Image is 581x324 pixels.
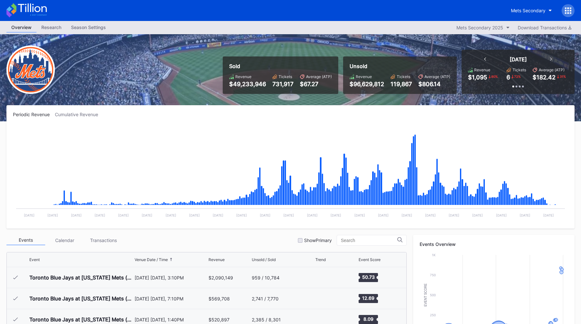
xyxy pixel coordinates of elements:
text: 750 [430,273,436,277]
div: Average (ATP) [424,74,450,79]
text: 250 [430,313,436,317]
button: Download Transactions [515,23,575,32]
text: [DATE] [95,213,105,217]
div: [DATE] [DATE], 7:10PM [135,296,207,301]
img: New-York-Mets-Transparent.png [6,46,55,94]
div: $1,095 [468,74,487,81]
text: [DATE] [472,213,483,217]
div: 119,867 [391,81,412,87]
svg: Chart title [315,290,335,307]
text: [DATE] [307,213,318,217]
div: $96,629,812 [350,81,384,87]
text: [DATE] [425,213,436,217]
text: 500 [430,293,436,297]
div: Event Score [359,257,381,262]
div: 72 % [514,74,521,79]
button: Mets Secondary 2025 [453,23,513,32]
div: Unsold [350,63,450,69]
div: [DATE] [DATE], 1:40PM [135,317,207,322]
div: Toronto Blue Jays at [US_STATE] Mets (Mets Opening Day) [29,274,133,281]
div: Transactions [84,235,123,245]
div: $182.42 [533,74,556,81]
div: 6 [506,74,510,81]
div: 2,385 / 8,301 [252,317,281,322]
a: Overview [6,23,36,33]
div: Revenue [356,74,372,79]
div: Trend [315,257,326,262]
div: $806.14 [418,81,450,87]
text: [DATE] [378,213,389,217]
text: [DATE] [236,213,247,217]
div: Revenue [474,67,490,72]
text: [DATE] [496,213,507,217]
text: [DATE] [520,213,530,217]
div: 959 / 10,784 [252,275,280,280]
div: Events [6,235,45,245]
div: Research [36,23,66,32]
svg: Chart title [315,269,335,286]
div: 731,917 [272,81,293,87]
div: Season Settings [66,23,111,32]
text: 50.73 [362,274,374,280]
text: [DATE] [213,213,223,217]
text: [DATE] [283,213,294,217]
div: Download Transactions [518,25,571,30]
text: [DATE] [402,213,412,217]
div: Events Overview [420,241,568,247]
a: Research [36,23,66,33]
text: [DATE] [543,213,554,217]
text: [DATE] [142,213,152,217]
div: Tickets [279,74,292,79]
text: [DATE] [118,213,129,217]
div: Toronto Blue Jays at [US_STATE] Mets ([PERSON_NAME] Players Pin Giveaway) [29,295,133,302]
svg: Chart title [13,125,568,222]
div: Venue Date / Time [135,257,168,262]
text: [DATE] [331,213,341,217]
div: Event [29,257,40,262]
text: [DATE] [71,213,82,217]
div: Periodic Revenue [13,112,55,117]
div: Revenue [209,257,225,262]
a: Season Settings [66,23,111,33]
div: Show Primary [304,238,332,243]
div: Tickets [513,67,526,72]
div: Toronto Blue Jays at [US_STATE] Mets (2025 Schedule Picture Frame Giveaway) [29,316,133,323]
div: Average (ATP) [539,67,565,72]
text: 8.09 [363,316,373,322]
text: [DATE] [166,213,176,217]
div: 31 % [559,74,566,79]
div: Average (ATP) [306,74,332,79]
div: Cumulative Revenue [55,112,103,117]
div: $2,090,149 [209,275,233,280]
div: Mets Secondary [511,8,545,13]
div: Unsold / Sold [252,257,276,262]
div: 2,741 / 7,770 [252,296,279,301]
div: $569,708 [209,296,230,301]
button: Mets Secondary [506,5,557,16]
div: Mets Secondary 2025 [456,25,503,30]
div: Sold [229,63,332,69]
div: 80 % [491,74,498,79]
text: [DATE] [189,213,200,217]
div: Calendar [45,235,84,245]
div: Tickets [397,74,410,79]
text: [DATE] [47,213,58,217]
div: $67.27 [300,81,332,87]
text: [DATE] [24,213,35,217]
div: Revenue [235,74,251,79]
text: 1k [432,253,436,257]
text: 12.69 [362,295,374,301]
div: $520,897 [209,317,229,322]
div: [DATE] [510,56,527,63]
div: [DATE] [DATE], 3:10PM [135,275,207,280]
text: [DATE] [260,213,270,217]
div: $49,233,946 [229,81,266,87]
text: [DATE] [449,213,459,217]
text: [DATE] [354,213,365,217]
input: Search [341,238,397,243]
text: Event Score [424,283,427,307]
